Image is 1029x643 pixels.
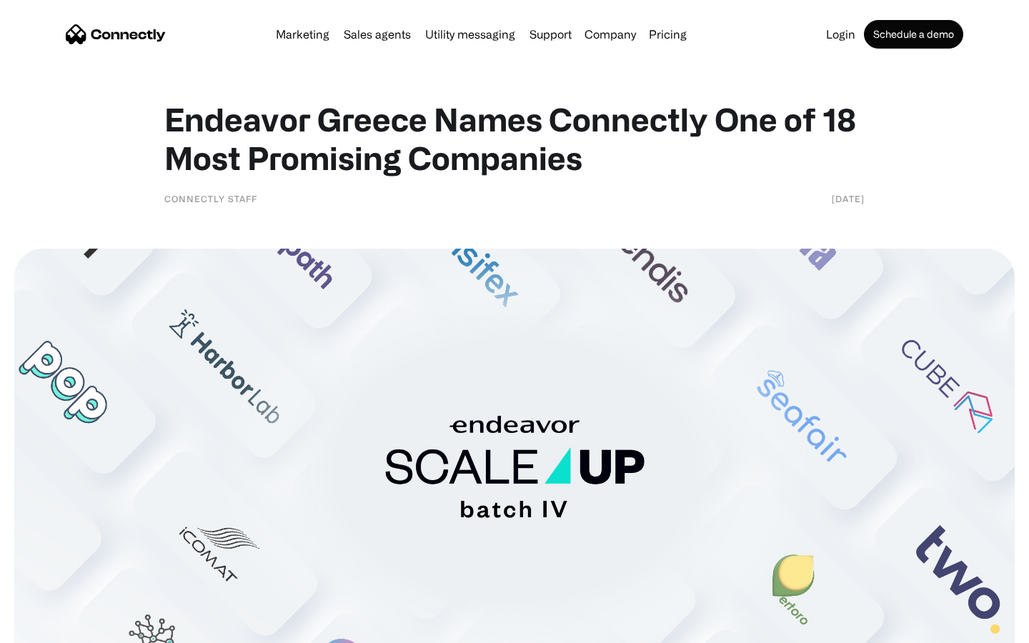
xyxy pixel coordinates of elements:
[338,29,417,40] a: Sales agents
[643,29,692,40] a: Pricing
[820,29,861,40] a: Login
[524,29,577,40] a: Support
[29,618,86,638] ul: Language list
[419,29,521,40] a: Utility messaging
[66,24,166,45] a: home
[832,191,865,206] div: [DATE]
[585,24,636,44] div: Company
[14,618,86,638] aside: Language selected: English
[580,24,640,44] div: Company
[164,100,865,177] h1: Endeavor Greece Names Connectly One of 18 Most Promising Companies
[270,29,335,40] a: Marketing
[164,191,257,206] div: Connectly Staff
[864,20,963,49] a: Schedule a demo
